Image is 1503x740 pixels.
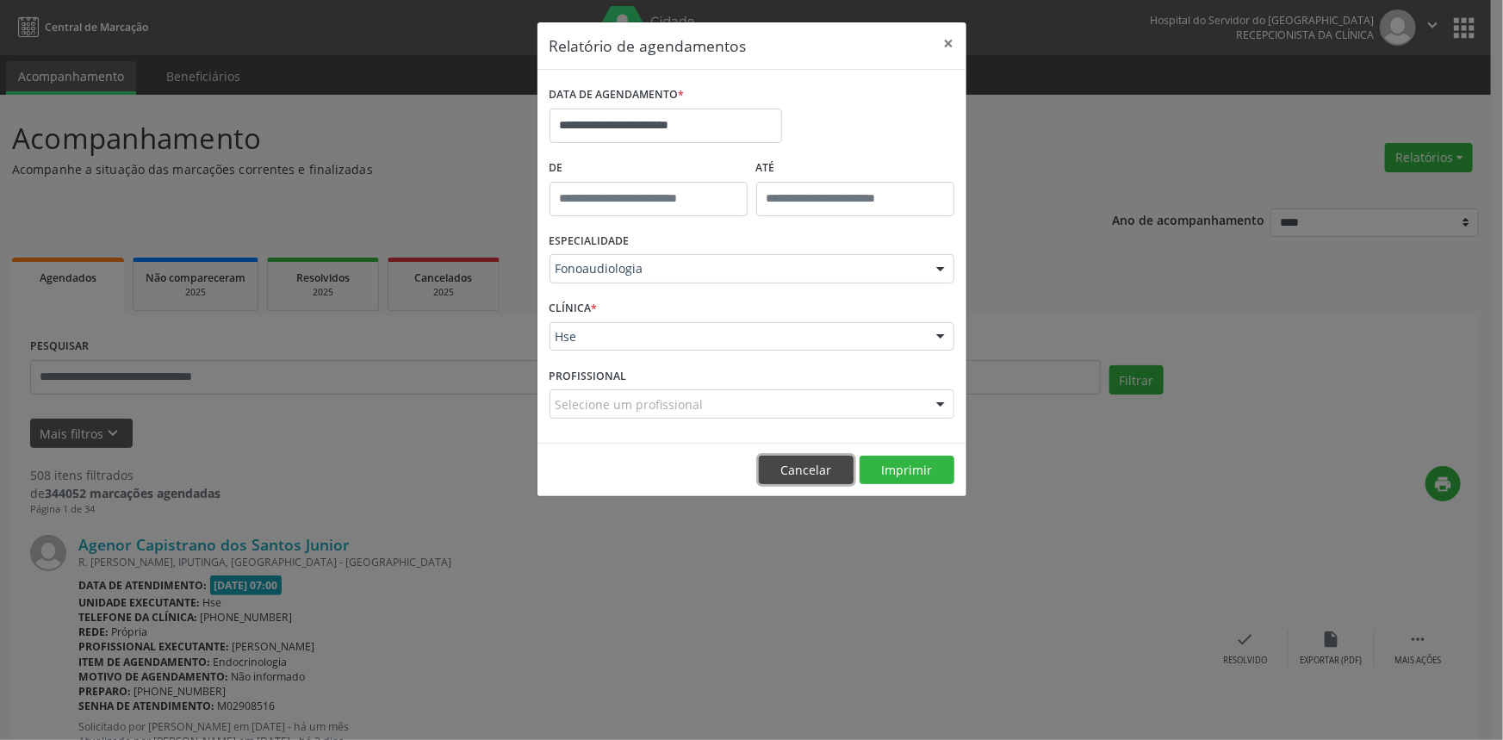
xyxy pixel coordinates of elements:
[556,395,704,414] span: Selecione um profissional
[550,34,747,57] h5: Relatório de agendamentos
[556,328,919,345] span: Hse
[550,228,630,255] label: ESPECIALIDADE
[550,82,685,109] label: DATA DE AGENDAMENTO
[550,295,598,322] label: CLÍNICA
[860,456,954,485] button: Imprimir
[550,363,627,389] label: PROFISSIONAL
[556,260,919,277] span: Fonoaudiologia
[932,22,966,65] button: Close
[756,155,954,182] label: ATÉ
[550,155,748,182] label: De
[759,456,854,485] button: Cancelar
